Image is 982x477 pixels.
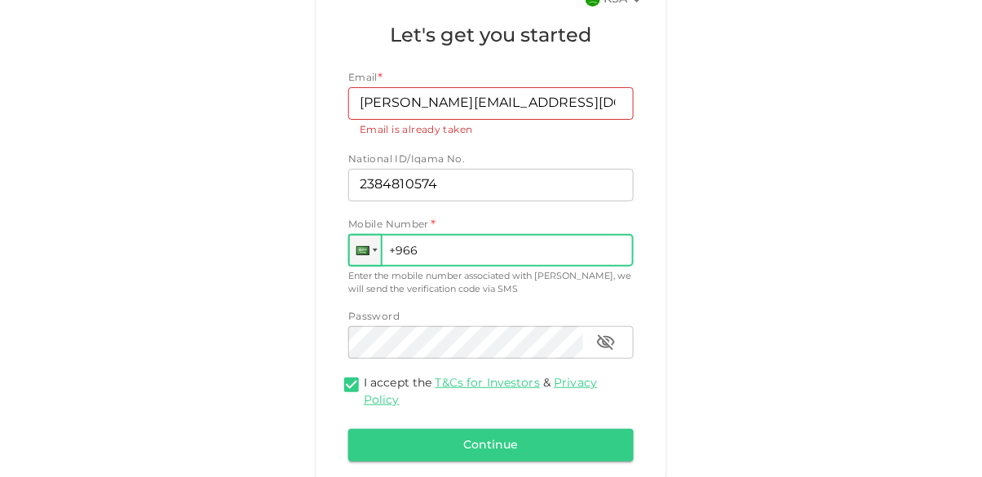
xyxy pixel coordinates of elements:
button: Continue [348,429,634,462]
div: Enter the mobile number associated with [PERSON_NAME], we will send the verification code via SMS [348,270,634,297]
a: Privacy Policy [364,378,597,406]
input: nationalId [348,169,634,201]
h1: Let's get you started [348,22,634,51]
span: Email [348,73,378,83]
span: Email is already taken [360,126,473,135]
input: password [348,326,583,359]
span: I accept the & [364,378,597,406]
div: Saudi Arabia: + 966 [350,236,381,265]
span: National ID/Iqama No. [348,155,465,165]
input: 1 (702) 123-4567 [348,234,634,267]
span: Mobile Number [348,218,429,234]
span: termsConditionsForInvestmentsAccepted [339,375,364,397]
a: T&Cs for Investors [436,378,540,389]
input: email [348,87,616,120]
span: Password [348,312,400,322]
